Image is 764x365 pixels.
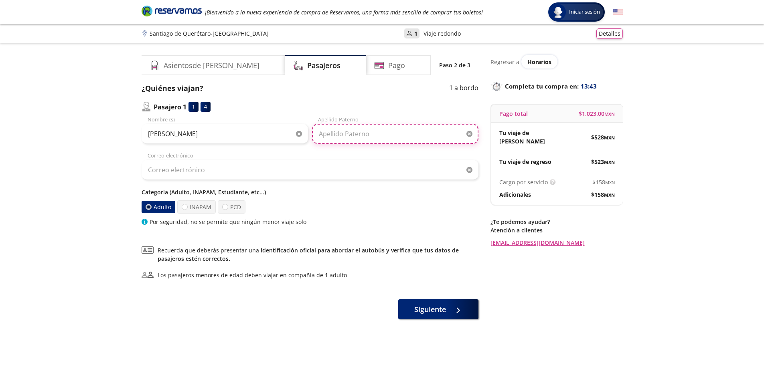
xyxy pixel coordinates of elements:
button: Detalles [596,28,623,39]
p: Cargo por servicio [499,178,548,186]
iframe: Messagebird Livechat Widget [717,319,756,357]
p: Tu viaje de [PERSON_NAME] [499,129,557,145]
p: Tu viaje de regreso [499,157,551,166]
input: Correo electrónico [142,160,478,180]
p: Categoría (Adulto, INAPAM, Estudiante, etc...) [142,188,478,196]
small: MXN [604,192,615,198]
p: Por seguridad, no se permite que ningún menor viaje solo [150,218,306,226]
p: ¿Quiénes viajan? [142,83,203,94]
span: Siguiente [414,304,446,315]
span: Iniciar sesión [566,8,603,16]
label: PCD [218,200,245,214]
div: Regresar a ver horarios [490,55,623,69]
p: Completa tu compra en : [490,81,623,92]
i: Brand Logo [142,5,202,17]
button: English [613,7,623,17]
small: MXN [604,111,615,117]
span: $ 158 [592,178,615,186]
p: 1 [414,29,417,38]
span: $ 523 [591,157,615,166]
a: identificación oficial para abordar el autobús y verifica que tus datos de pasajeros estén correc... [158,246,459,262]
span: Recuerda que deberás presentar una [158,246,478,263]
p: Pago total [499,109,528,118]
p: Adicionales [499,190,531,199]
input: Apellido Paterno [312,124,478,144]
span: $ 1,023.00 [579,109,615,118]
label: Adulto [141,201,175,213]
p: 1 a bordo [449,83,478,94]
em: ¡Bienvenido a la nueva experiencia de compra de Reservamos, una forma más sencilla de comprar tus... [205,8,483,16]
p: Regresar a [490,58,519,66]
label: INAPAM [177,200,216,214]
p: Viaje redondo [424,29,461,38]
p: Paso 2 de 3 [439,61,470,69]
div: 1 [188,102,199,112]
input: Nombre (s) [142,124,308,144]
p: Pasajero 1 [154,102,186,112]
p: ¿Te podemos ayudar? [490,218,623,226]
div: Los pasajeros menores de edad deben viajar en compañía de 1 adulto [158,271,347,279]
small: MXN [604,135,615,141]
span: $ 158 [591,190,615,199]
h4: Pago [388,60,405,71]
button: Siguiente [398,299,478,319]
span: $ 528 [591,133,615,141]
span: 13:43 [581,82,597,91]
h4: Pasajeros [307,60,340,71]
a: [EMAIL_ADDRESS][DOMAIN_NAME] [490,238,623,247]
small: MXN [605,179,615,186]
div: 4 [201,102,211,112]
a: Brand Logo [142,5,202,19]
p: Atención a clientes [490,226,623,234]
h4: Asientos de [PERSON_NAME] [164,60,259,71]
span: Horarios [527,58,551,66]
p: Santiago de Querétaro - [GEOGRAPHIC_DATA] [150,29,269,38]
small: MXN [604,159,615,165]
